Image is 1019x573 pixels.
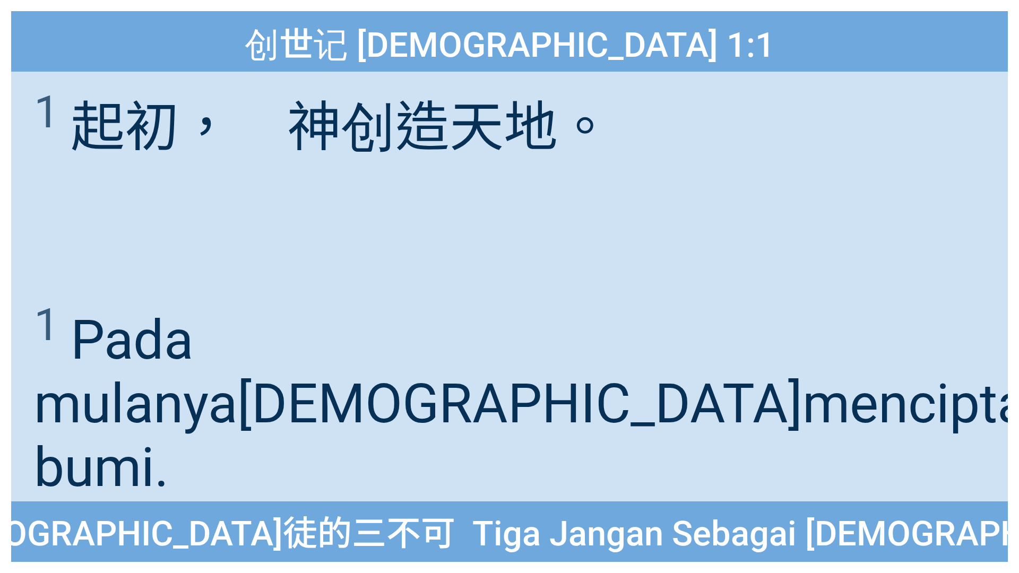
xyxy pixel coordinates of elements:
[34,85,59,138] sup: 1
[154,436,169,499] wh776: .
[341,95,612,159] wh430: 创造
[179,95,612,159] wh7225: ， 神
[450,95,612,159] wh1254: 天
[504,95,612,159] wh8064: 地
[558,95,612,159] wh776: 。
[245,17,775,68] span: 创世记 [DEMOGRAPHIC_DATA] 1:1
[34,83,612,164] span: 起初
[34,298,59,351] sup: 1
